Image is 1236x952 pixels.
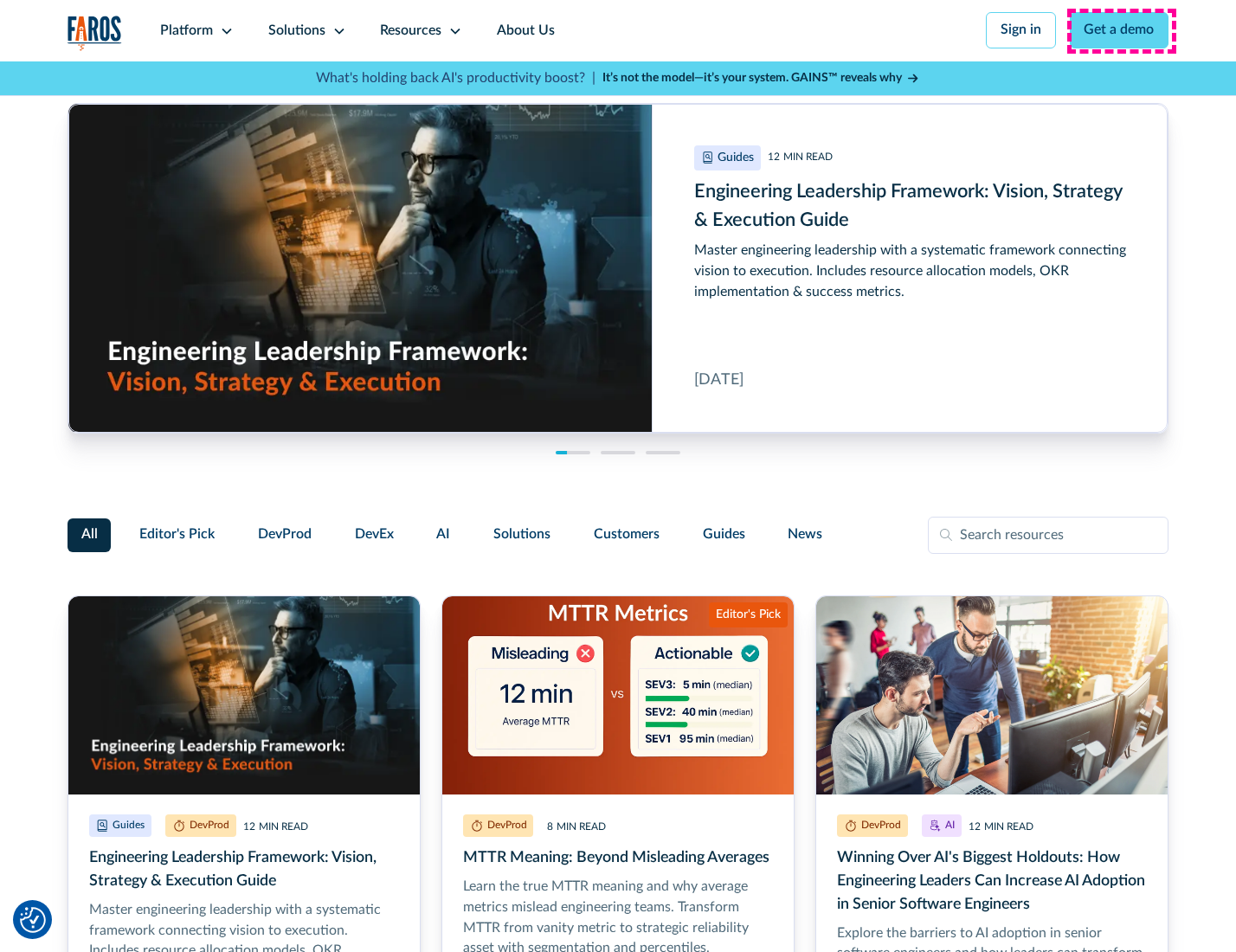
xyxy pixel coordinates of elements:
span: Guides [703,524,745,545]
strong: It’s not the model—it’s your system. GAINS™ reveals why [602,72,902,84]
img: Illustration of misleading vs. actionable MTTR metrics [442,596,794,794]
span: Editor's Pick [139,524,215,545]
span: DevEx [355,524,394,545]
span: News [788,524,822,545]
a: It’s not the model—it’s your system. GAINS™ reveals why [602,69,921,87]
div: cms-link [68,104,1168,433]
div: Resources [380,21,441,42]
span: Solutions [493,524,550,545]
span: AI [436,524,450,545]
a: Sign in [986,12,1056,48]
span: DevProd [258,524,312,545]
img: Realistic image of an engineering leader at work [68,596,420,794]
span: All [81,524,98,545]
div: Platform [160,21,213,42]
a: home [68,16,123,51]
img: Revisit consent button [20,907,46,933]
div: Solutions [268,21,325,42]
input: Search resources [928,517,1168,555]
p: What's holding back AI's productivity boost? | [316,68,595,89]
img: two male senior software developers looking at computer screens in a busy office [816,596,1168,794]
button: Cookie Settings [20,907,46,933]
img: Realistic image of an engineering leader at work [68,104,652,432]
a: Get a demo [1070,12,1169,48]
img: Logo of the analytics and reporting company Faros. [68,16,123,51]
form: Filter Form [68,517,1169,555]
span: Customers [594,524,660,545]
a: Engineering Leadership Framework: Vision, Strategy & Execution Guide [68,104,1168,433]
